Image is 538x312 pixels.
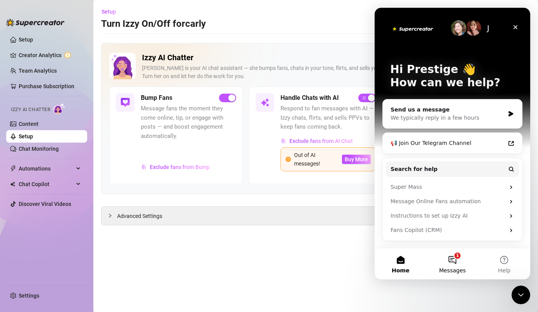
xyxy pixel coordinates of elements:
div: collapsed [108,211,117,220]
div: [PERSON_NAME] is your AI chat assistant — she bumps fans, chats in your tone, flirts, and sells y... [142,64,498,80]
a: Content [19,121,39,127]
img: svg%3e [281,138,286,144]
h3: Turn Izzy On/Off for carly [101,18,206,30]
h2: Izzy AI Chatter [142,53,498,63]
button: Exclude fans from AI Chat [280,135,353,147]
span: Exclude fans from AI Chat [289,138,353,144]
span: Setup [102,9,116,15]
span: Automations [19,162,74,175]
a: Team Analytics [19,68,57,74]
span: Exclude fans from Bump [150,164,210,170]
img: logo-BBDzfeDw.svg [6,19,65,26]
img: svg%3e [260,98,270,107]
span: Chat Copilot [19,178,74,190]
span: Respond to fan messages with AI — Izzy chats, flirts, and sells PPVs to keep fans coming back. [280,104,376,132]
span: Advanced Settings [117,212,162,220]
img: svg%3e [121,98,130,107]
iframe: Intercom live chat [375,8,530,279]
iframe: Intercom live chat [512,286,530,304]
img: Chat Copilot [10,181,15,187]
img: svg%3e [141,164,147,170]
a: Setup [19,133,33,139]
span: collapsed [108,213,112,218]
a: Settings [19,293,39,299]
button: Buy More [342,155,371,164]
a: Purchase Subscription [19,83,74,89]
div: Out of AI messages! [294,151,336,168]
span: Izzy AI Chatter [11,106,50,113]
span: Message fans the moment they come online, tip, or engage with posts — and boost engagement automa... [141,104,236,141]
img: Izzy AI Chatter [109,53,136,79]
h5: Handle Chats with AI [280,93,339,103]
a: Setup [19,37,33,43]
a: Discover Viral Videos [19,201,71,207]
button: Exclude fans from Bump [141,161,210,173]
h5: Bump Fans [141,93,172,103]
span: Buy More [345,156,368,162]
img: AI Chatter [53,103,65,114]
span: exclamation-circle [286,157,291,162]
span: thunderbolt [10,166,16,172]
a: Creator Analytics exclamation-circle [19,49,81,61]
a: Chat Monitoring [19,146,59,152]
button: Setup [101,5,122,18]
